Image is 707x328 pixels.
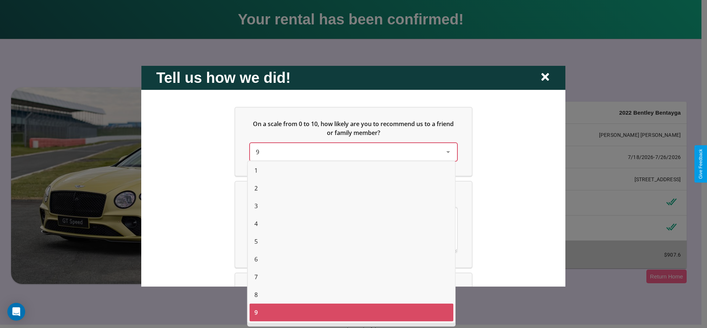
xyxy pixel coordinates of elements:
[250,143,457,160] div: On a scale from 0 to 10, how likely are you to recommend us to a friend or family member?
[254,255,258,264] span: 6
[256,148,259,156] span: 9
[249,268,453,286] div: 7
[235,107,472,175] div: On a scale from 0 to 10, how likely are you to recommend us to a friend or family member?
[254,202,258,210] span: 3
[7,303,25,321] div: Open Intercom Messenger
[254,237,258,246] span: 5
[249,250,453,268] div: 6
[254,273,258,281] span: 7
[249,179,453,197] div: 2
[253,119,456,136] span: On a scale from 0 to 10, how likely are you to recommend us to a friend or family member?
[254,290,258,299] span: 8
[249,197,453,215] div: 3
[254,184,258,193] span: 2
[249,233,453,250] div: 5
[249,162,453,179] div: 1
[249,304,453,321] div: 9
[254,166,258,175] span: 1
[249,215,453,233] div: 4
[698,149,703,179] div: Give Feedback
[250,119,457,137] h5: On a scale from 0 to 10, how likely are you to recommend us to a friend or family member?
[254,219,258,228] span: 4
[254,308,258,317] span: 9
[156,69,291,86] h2: Tell us how we did!
[249,286,453,304] div: 8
